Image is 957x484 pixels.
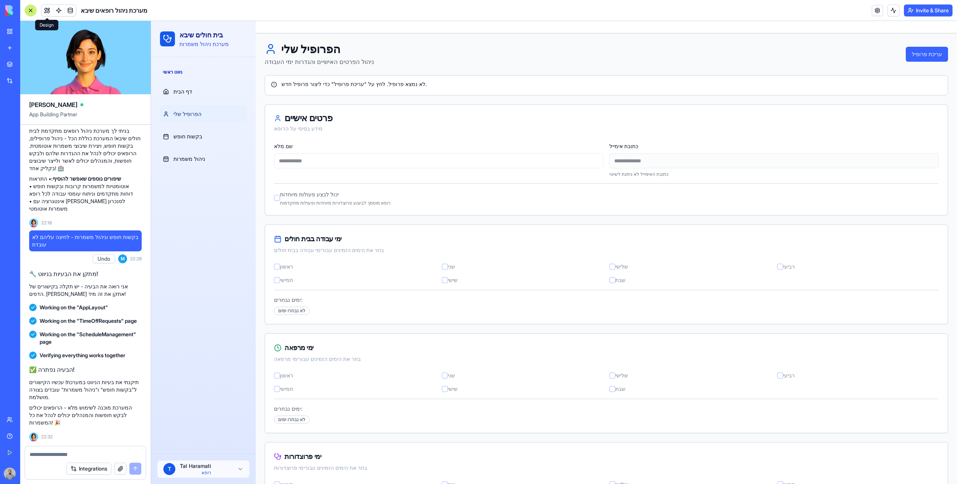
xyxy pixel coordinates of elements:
[632,242,644,249] label: רביעי
[297,351,304,358] label: שני
[129,255,142,263] label: חמישי
[130,256,142,262] span: 22:28
[29,441,60,449] p: Tal Haramati
[464,255,474,263] label: שבת
[123,286,159,294] div: לא נבחרו ימים
[29,100,77,109] span: [PERSON_NAME]
[118,254,127,263] span: M
[9,84,96,102] a: הפרופיל שלי
[67,463,111,475] button: Integrations
[123,93,788,102] div: פרטים אישיים
[123,384,788,392] p: ימים נבחרים:
[129,364,142,372] label: חמישי
[81,6,147,15] span: מערכת ניהול רופאים שיבא
[4,468,16,480] img: image_123650291_bsq8ao.jpg
[129,179,240,185] p: רופא מוסמך לביצוע פרוצדורות מיוחדות ופעולות מתקדמות
[632,460,644,467] label: רביעי
[123,104,788,111] div: מידע בסיסי על הרופא
[40,352,125,359] span: Verifying everything works together
[29,379,142,401] p: תיקנתי את בעיות הניווט במערכת! עכשיו הקישורים ל"בקשות חופש" ו"ניהול משמרות" עובדים בצורה מושלמת.
[9,129,96,147] a: ניהול משמרות
[9,45,96,57] div: ניווט ראשי
[29,127,142,172] p: בניתי לך מערכת ניהול רופאים מתקדמת לבית חולים שיבא! המערכת כוללת הכל - ניהול פרופילים, בקשות חופש...
[22,112,51,119] span: בקשות חופש
[22,89,50,97] span: הפרופיל שלי
[32,233,139,248] span: בקשות חופש וניהול משמרות - לחיצה עליהם לא עובדת
[114,21,223,35] h1: הפרופיל שלי
[123,395,159,403] div: לא נבחרו ימים
[29,269,142,278] h2: 🔧 מתקן את הבעיות בניווט!
[123,443,788,451] div: בחר את הימים הזמינים עבור ימי פרוצדורות
[28,9,78,19] h1: בית חולים שיבא
[51,175,121,182] strong: שיפורים נוספים שאפשר להוסיף:
[29,449,60,455] p: רופא
[464,364,474,372] label: שבת
[28,19,78,27] p: מערכת ניהול משמרות
[35,20,58,30] div: Design
[123,213,788,223] div: ימי עבודה בבית חולים
[297,255,307,263] label: שישי
[464,242,477,249] label: שלישי
[22,134,54,142] span: ניהול משמרות
[904,4,953,16] button: Invite & Share
[5,5,52,16] img: logo
[40,317,137,325] span: Working on the "TimeOffRequests" page
[458,150,788,156] p: כתובת האימייל לא ניתנת לשינוי
[458,122,487,128] label: כתובת אימייל
[129,351,142,358] label: ראשון
[93,254,115,263] button: Undo
[123,226,788,233] div: בחר את הימים הזמינים עבור ימי עבודה בבית חולים
[9,62,96,80] a: דף הבית
[114,36,223,45] p: ניהול הפרטים האישיים והגדרות ימי העבודה
[6,439,99,457] button: TTal Haramatiרופא
[464,460,477,467] label: שלישי
[632,351,644,358] label: רביעי
[40,304,108,311] span: Working on the "AppLayout"
[40,331,142,346] span: Working on the "ScheduleManagement" page
[129,242,142,249] label: ראשון
[41,434,53,440] span: 22:32
[297,242,304,249] label: שני
[41,220,52,226] span: 22:18
[22,67,41,74] span: דף הבית
[129,460,142,467] label: ראשון
[123,334,788,342] div: בחר את הימים הזמינים עבור ימי מרפאה
[123,322,788,332] div: ימי מרפאה
[129,170,188,177] label: יכול לבצע פעולות מיוחדות
[29,283,142,298] p: אני רואה את הבעיה - יש תקלה בקישורים של הדפים. [PERSON_NAME] אתקן את זה מיד!
[29,218,38,227] img: Ella_00000_wcx2te.png
[9,107,96,125] a: בקשות חופש
[297,364,307,372] label: שישי
[755,26,797,41] button: עריכת פרופיל
[29,432,38,441] img: Ella_00000_wcx2te.png
[29,111,142,124] span: App Building Partner
[123,275,788,283] p: ימים נבחרים:
[29,175,142,212] p: • התראות אוטומטיות למשמרות קרובות ובקשות חופש • דוחות מתקדמים וניתוח עומסי עבודה לכל רופא • אינטג...
[29,404,142,426] p: המערכת מוכנה לשימוש מלא - הרופאים יכולים לבקש חופשות והמנהלים יכולים לנהל את כל המשמרות! 🎉
[120,59,791,67] div: לא נמצא פרופיל. לחץ על "עריכת פרופיל" כדי ליצור פרופיל חדש.
[17,444,20,452] span: T
[29,365,142,374] h2: ✅ הבעיה נפתרה!
[123,122,142,128] label: שם מלא
[123,431,788,441] div: ימי פרוצדורות
[464,351,477,358] label: שלישי
[297,460,304,467] label: שני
